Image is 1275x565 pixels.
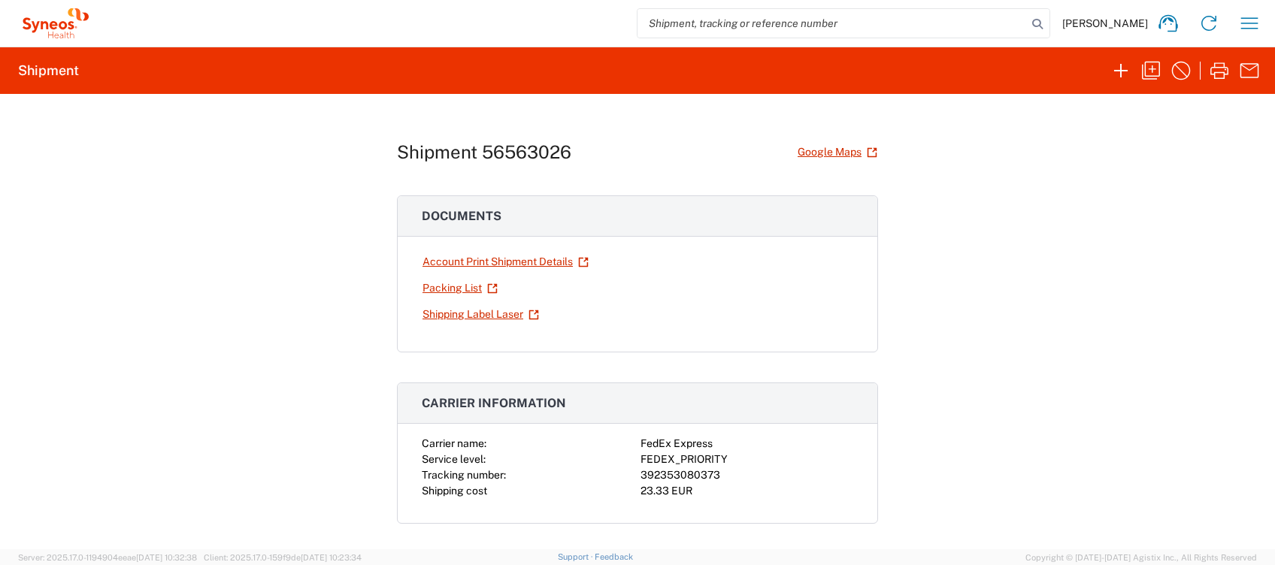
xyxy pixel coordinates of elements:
[641,436,853,452] div: FedEx Express
[641,467,853,483] div: 392353080373
[1062,17,1148,30] span: [PERSON_NAME]
[422,453,486,465] span: Service level:
[641,452,853,467] div: FEDEX_PRIORITY
[422,485,487,497] span: Shipping cost
[422,275,498,301] a: Packing List
[18,553,197,562] span: Server: 2025.17.0-1194904eeae
[422,249,589,275] a: Account Print Shipment Details
[422,396,566,410] span: Carrier information
[204,553,362,562] span: Client: 2025.17.0-159f9de
[18,62,79,80] h2: Shipment
[397,141,571,163] h1: Shipment 56563026
[422,209,501,223] span: Documents
[422,301,540,328] a: Shipping Label Laser
[422,469,506,481] span: Tracking number:
[637,9,1027,38] input: Shipment, tracking or reference number
[595,552,633,561] a: Feedback
[641,483,853,499] div: 23.33 EUR
[136,553,197,562] span: [DATE] 10:32:38
[558,552,595,561] a: Support
[301,553,362,562] span: [DATE] 10:23:34
[422,437,486,449] span: Carrier name:
[797,139,878,165] a: Google Maps
[1025,551,1257,564] span: Copyright © [DATE]-[DATE] Agistix Inc., All Rights Reserved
